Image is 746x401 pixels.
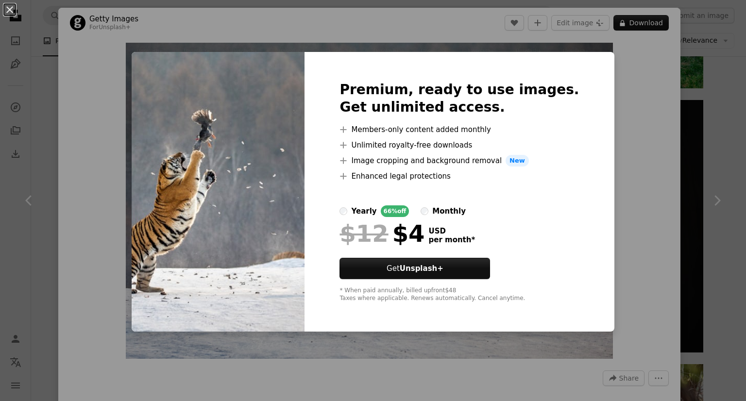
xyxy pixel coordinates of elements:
div: $4 [339,221,424,246]
h2: Premium, ready to use images. Get unlimited access. [339,81,579,116]
button: GetUnsplash+ [339,258,490,279]
li: Unlimited royalty-free downloads [339,139,579,151]
li: Image cropping and background removal [339,155,579,167]
li: Enhanced legal protections [339,170,579,182]
span: $12 [339,221,388,246]
input: monthly [421,207,428,215]
span: New [506,155,529,167]
div: * When paid annually, billed upfront $48 Taxes where applicable. Renews automatically. Cancel any... [339,287,579,302]
li: Members-only content added monthly [339,124,579,135]
input: yearly66%off [339,207,347,215]
span: per month * [428,235,475,244]
div: monthly [432,205,466,217]
div: 66% off [381,205,409,217]
div: yearly [351,205,376,217]
strong: Unsplash+ [400,264,443,273]
img: premium_photo-1661963643193-8bedab8db800 [132,52,305,332]
span: USD [428,227,475,235]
